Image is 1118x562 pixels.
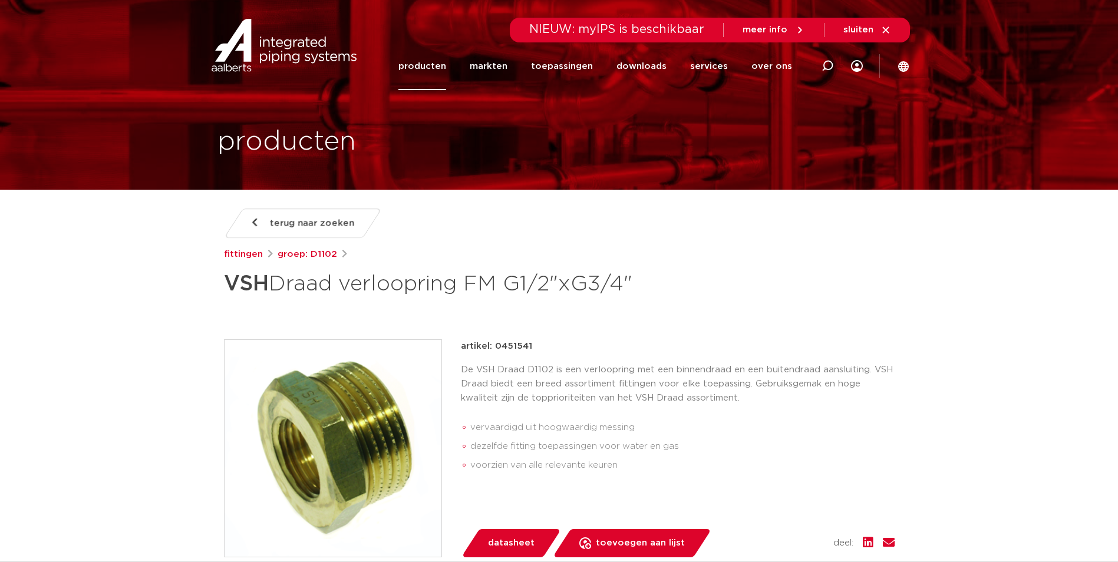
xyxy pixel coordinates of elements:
strong: VSH [224,273,269,295]
a: datasheet [461,529,561,557]
p: De VSH Draad D1102 is een verloopring met een binnendraad en een buitendraad aansluiting. VSH Dra... [461,363,895,405]
span: deel: [833,536,853,550]
nav: Menu [398,42,792,90]
li: voorzien van alle relevante keuren [470,456,895,475]
a: over ons [751,42,792,90]
a: toepassingen [531,42,593,90]
span: datasheet [488,534,535,553]
a: markten [470,42,507,90]
li: vervaardigd uit hoogwaardig messing [470,418,895,437]
a: terug naar zoeken [223,209,381,238]
span: meer info [743,25,787,34]
h1: Draad verloopring FM G1/2"xG3/4" [224,266,667,302]
a: services [690,42,728,90]
a: producten [398,42,446,90]
div: my IPS [851,42,863,90]
img: Product Image for VSH Draad verloopring FM G1/2"xG3/4" [225,340,441,557]
a: sluiten [843,25,891,35]
span: terug naar zoeken [270,214,354,233]
a: fittingen [224,247,263,262]
h1: producten [217,123,356,161]
li: dezelfde fitting toepassingen voor water en gas [470,437,895,456]
a: groep: D1102 [278,247,337,262]
span: NIEUW: myIPS is beschikbaar [529,24,704,35]
span: toevoegen aan lijst [596,534,685,553]
a: downloads [616,42,667,90]
p: artikel: 0451541 [461,339,532,353]
a: meer info [743,25,805,35]
span: sluiten [843,25,873,34]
